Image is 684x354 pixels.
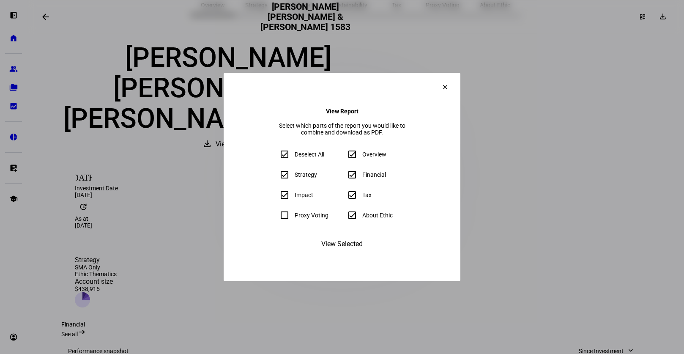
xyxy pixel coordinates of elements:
div: Deselect All [295,151,324,158]
div: Overview [362,151,386,158]
div: Financial [362,171,386,178]
div: About Ethic [362,212,393,219]
div: Strategy [295,171,317,178]
div: Impact [295,192,313,198]
mat-icon: clear [441,83,449,91]
button: View Selected [309,234,375,254]
h4: View Report [326,108,358,115]
div: Select which parts of the report you would like to combine and download as PDF. [274,122,410,136]
div: Tax [362,192,372,198]
span: View Selected [321,234,363,254]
